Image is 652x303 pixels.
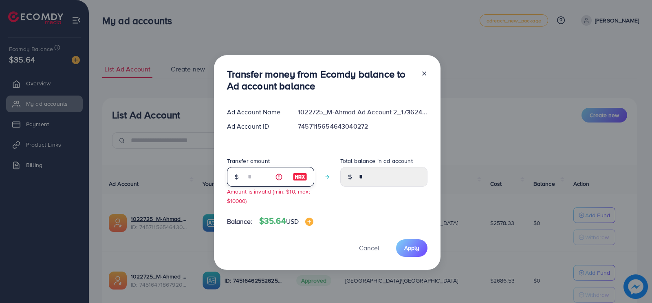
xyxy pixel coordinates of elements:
span: Apply [404,244,419,252]
h3: Transfer money from Ecomdy balance to Ad account balance [227,68,414,92]
img: image [293,172,307,182]
label: Total balance in ad account [340,157,413,165]
span: USD [286,217,299,226]
button: Cancel [349,239,390,257]
div: 7457115654643040272 [291,122,434,131]
label: Transfer amount [227,157,270,165]
small: Amount is invalid (min: $10, max: $10000) [227,187,310,205]
span: Balance: [227,217,253,226]
div: Ad Account Name [220,107,292,117]
button: Apply [396,239,427,257]
h4: $35.64 [259,216,313,226]
span: Cancel [359,243,379,252]
img: image [305,218,313,226]
div: 1022725_M-Ahmad Ad Account 2_1736245040763 [291,107,434,117]
div: Ad Account ID [220,122,292,131]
